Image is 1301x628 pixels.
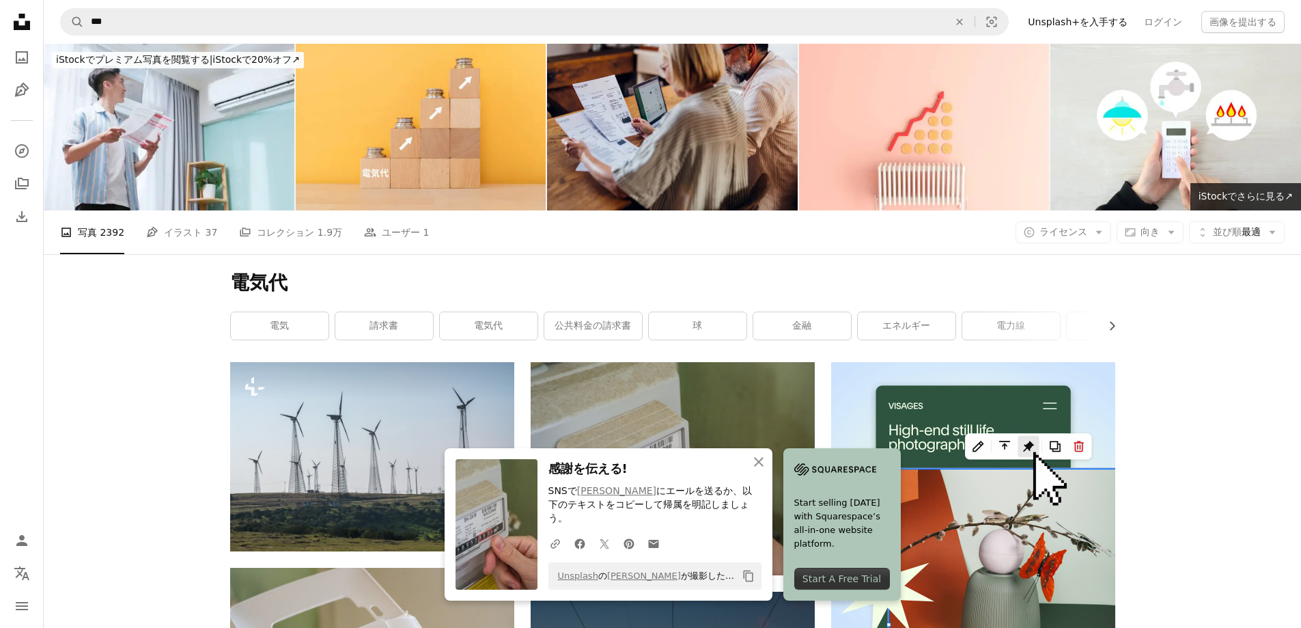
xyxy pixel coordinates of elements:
[1067,312,1164,340] a: vreg
[799,44,1050,210] img: 暖房価格上昇の概念
[547,44,798,210] img: 自宅のラップトップでエネルギー料金をレビューしているシニアカップル
[8,77,36,104] a: イラスト
[1213,226,1261,239] span: 最適
[649,312,746,340] a: 球
[783,448,901,601] a: Start selling [DATE] with Squarespace’s all-in-one website platform.Start A Free Trial
[544,312,642,340] a: 公共料金の請求書
[1050,44,1301,210] img: 公共サービスのイラストと電卓を使用して人間の手
[558,571,598,581] a: Unsplash
[8,137,36,165] a: 探す
[1201,11,1285,33] button: 画像を提出する
[641,530,666,557] a: Eメールでシェアする
[1189,221,1285,243] button: 並び順最適
[551,565,737,587] span: の が撮影した写真
[1016,221,1111,243] button: ライセンス
[364,210,429,254] a: ユーザー 1
[548,459,761,479] h3: 感謝を伝える!
[858,312,955,340] a: エネルギー
[975,9,1008,35] button: ビジュアル検索
[531,362,815,575] img: 黒と赤のラベルが付いた白い箱を持つ手
[8,560,36,587] button: 言語
[592,530,617,557] a: Twitterでシェアする
[1141,226,1160,237] span: 向き
[607,571,681,581] a: [PERSON_NAME]
[1213,226,1242,237] span: 並び順
[737,564,760,588] button: クリップボードにコピーする
[1199,191,1293,202] span: iStockでさらに見る ↗
[440,312,537,340] a: 電気代
[8,592,36,620] button: メニュー
[230,271,1115,295] h1: 電気代
[1117,221,1184,243] button: 向き
[239,210,342,254] a: コレクション 1.9万
[318,225,342,240] span: 1.9万
[8,44,36,71] a: 写真
[44,44,312,77] a: iStockでプレミアム写真を閲覧する|iStockで20%オフ↗
[568,530,592,557] a: Facebookでシェアする
[231,312,328,340] a: 電気
[1100,312,1115,340] button: リストを右にスクロールする
[146,210,217,254] a: イラスト 37
[230,362,514,551] img: 丘の上の風力タービンの列
[296,44,546,210] img: コンセプトとコインの「電気代」のテキストが付いた木製のブロック。
[1136,11,1190,33] a: ログイン
[577,485,656,496] a: [PERSON_NAME]
[794,459,876,480] img: file-1705255347840-230a6ab5bca9image
[56,54,212,65] span: iStockでプレミアム写真を閲覧する |
[1020,11,1136,33] a: Unsplash+を入手する
[44,44,294,210] img: Asia man satisfied save electricity
[753,312,851,340] a: 金融
[1190,183,1301,210] a: iStockでさらに見る↗
[794,496,890,551] span: Start selling [DATE] with Squarespace’s all-in-one website platform.
[962,312,1060,340] a: 電力線
[548,484,761,525] p: SNSで にエールを送るか、以下のテキストをコピーして帰属を明記しましょう。
[52,52,304,68] div: iStockで20%オフ ↗
[60,8,1009,36] form: サイト内でビジュアルを探す
[945,9,975,35] button: 全てクリア
[423,225,430,240] span: 1
[8,527,36,554] a: ログイン / 登録する
[335,312,433,340] a: 請求書
[61,9,84,35] button: Unsplashで検索する
[794,568,890,590] div: Start A Free Trial
[8,203,36,230] a: ダウンロード履歴
[617,530,641,557] a: Pinterestでシェアする
[8,170,36,197] a: コレクション
[206,225,218,240] span: 37
[230,450,514,463] a: 丘の上の風力タービンの列
[1039,226,1087,237] span: ライセンス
